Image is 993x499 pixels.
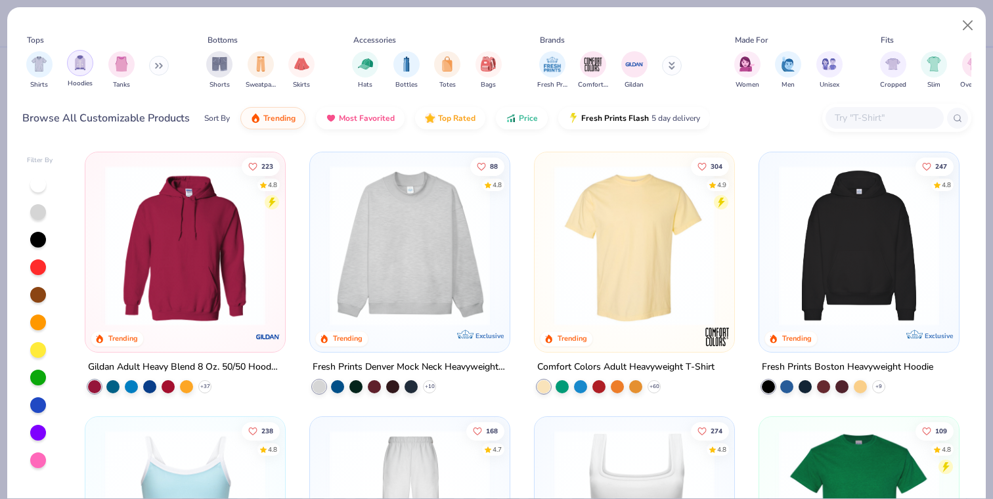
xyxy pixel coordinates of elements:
button: filter button [246,51,276,90]
div: Gildan Adult Heavy Blend 8 Oz. 50/50 Hooded Sweatshirt [88,359,282,376]
img: Totes Image [440,56,454,72]
div: 4.8 [493,180,502,190]
button: filter button [578,51,608,90]
img: Comfort Colors logo [704,324,730,350]
span: Totes [439,80,456,90]
div: Fresh Prints Denver Mock Neck Heavyweight Sweatshirt [313,359,507,376]
span: Unisex [820,80,839,90]
button: filter button [67,51,93,90]
div: Fresh Prints Boston Heavyweight Hoodie [762,359,933,376]
span: 223 [262,163,274,169]
div: filter for Tanks [108,51,135,90]
div: filter for Unisex [816,51,843,90]
div: filter for Shorts [206,51,232,90]
button: Price [496,107,548,129]
img: Gildan logo [255,324,281,350]
span: 5 day delivery [651,111,700,126]
img: Skirts Image [294,56,309,72]
span: Bags [481,80,496,90]
span: Fresh Prints [537,80,567,90]
img: flash.gif [568,113,579,123]
img: TopRated.gif [425,113,435,123]
span: 274 [711,427,722,434]
button: filter button [921,51,947,90]
span: Price [519,113,538,123]
div: 4.8 [942,180,951,190]
img: 91acfc32-fd48-4d6b-bdad-a4c1a30ac3fc [772,165,946,326]
div: filter for Women [734,51,761,90]
img: Bottles Image [399,56,414,72]
img: Fresh Prints Image [542,54,562,74]
div: filter for Hoodies [67,50,93,89]
img: f5d85501-0dbb-4ee4-b115-c08fa3845d83 [323,165,496,326]
span: Men [782,80,795,90]
img: Shorts Image [212,56,227,72]
button: filter button [26,51,53,90]
img: most_fav.gif [326,113,336,123]
div: Comfort Colors Adult Heavyweight T-Shirt [537,359,715,376]
span: + 9 [875,383,882,391]
div: Bottoms [208,34,238,46]
button: Like [466,422,504,440]
div: filter for Shirts [26,51,53,90]
button: filter button [734,51,761,90]
div: filter for Bottles [393,51,420,90]
img: Gildan Image [625,54,644,74]
span: Shorts [210,80,230,90]
div: filter for Fresh Prints [537,51,567,90]
span: Hats [358,80,372,90]
img: Hats Image [358,56,373,72]
div: filter for Gildan [621,51,648,90]
div: filter for Slim [921,51,947,90]
div: Brands [540,34,565,46]
img: Women Image [739,56,755,72]
span: Shirts [30,80,48,90]
span: Fresh Prints Flash [581,113,649,123]
img: a90f7c54-8796-4cb2-9d6e-4e9644cfe0fe [496,165,670,326]
img: Bags Image [481,56,495,72]
img: 01756b78-01f6-4cc6-8d8a-3c30c1a0c8ac [99,165,272,326]
button: Like [916,422,954,440]
button: filter button [475,51,502,90]
span: 304 [711,163,722,169]
span: Oversized [960,80,990,90]
button: Like [691,157,729,175]
div: filter for Comfort Colors [578,51,608,90]
button: Trending [240,107,305,129]
div: filter for Skirts [288,51,315,90]
span: Sweatpants [246,80,276,90]
button: filter button [880,51,906,90]
div: 4.9 [717,180,726,190]
img: Cropped Image [885,56,900,72]
span: Tanks [113,80,130,90]
span: Women [736,80,759,90]
img: Sweatpants Image [254,56,268,72]
div: 4.8 [717,445,726,454]
div: filter for Men [775,51,801,90]
img: Slim Image [927,56,941,72]
img: Shirts Image [32,56,47,72]
button: filter button [393,51,420,90]
div: Fits [881,34,894,46]
input: Try "T-Shirt" [833,110,935,125]
button: Most Favorited [316,107,405,129]
div: Accessories [353,34,396,46]
div: filter for Cropped [880,51,906,90]
div: 4.8 [269,445,278,454]
button: Close [956,13,981,38]
img: e55d29c3-c55d-459c-bfd9-9b1c499ab3c6 [720,165,894,326]
img: Comfort Colors Image [583,54,603,74]
button: Like [242,422,280,440]
img: Unisex Image [822,56,837,72]
div: Tops [27,34,44,46]
span: Top Rated [438,113,475,123]
button: Like [691,422,729,440]
button: filter button [960,51,990,90]
span: Slim [927,80,940,90]
button: Top Rated [415,107,485,129]
span: Cropped [880,80,906,90]
span: + 37 [200,383,210,391]
img: Tanks Image [114,56,129,72]
div: filter for Sweatpants [246,51,276,90]
button: Like [470,157,504,175]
